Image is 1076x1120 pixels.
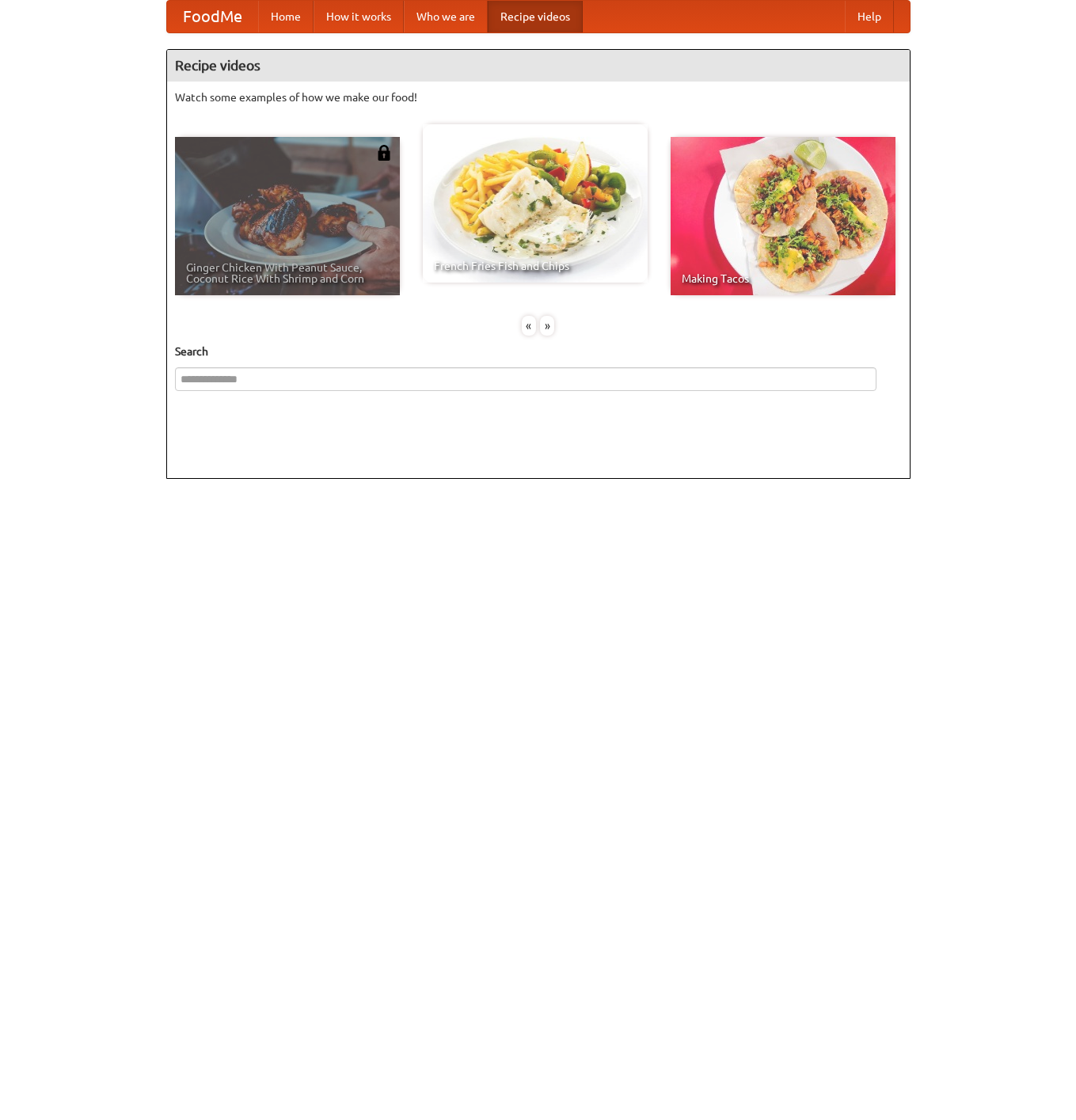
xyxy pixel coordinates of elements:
[423,124,648,283] a: French Fries Fish and Chips
[540,316,554,336] div: »
[175,89,902,105] p: Watch some examples of how we make our food!
[175,344,902,359] h5: Search
[376,145,392,161] img: 483408.png
[167,1,258,32] a: FoodMe
[314,1,404,32] a: How it works
[404,1,488,32] a: Who we are
[488,1,583,32] a: Recipe videos
[167,50,910,82] h4: Recipe videos
[671,137,895,295] a: Making Tacos
[845,1,894,32] a: Help
[682,273,884,284] span: Making Tacos
[434,260,637,271] span: French Fries Fish and Chips
[258,1,314,32] a: Home
[522,316,536,336] div: «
